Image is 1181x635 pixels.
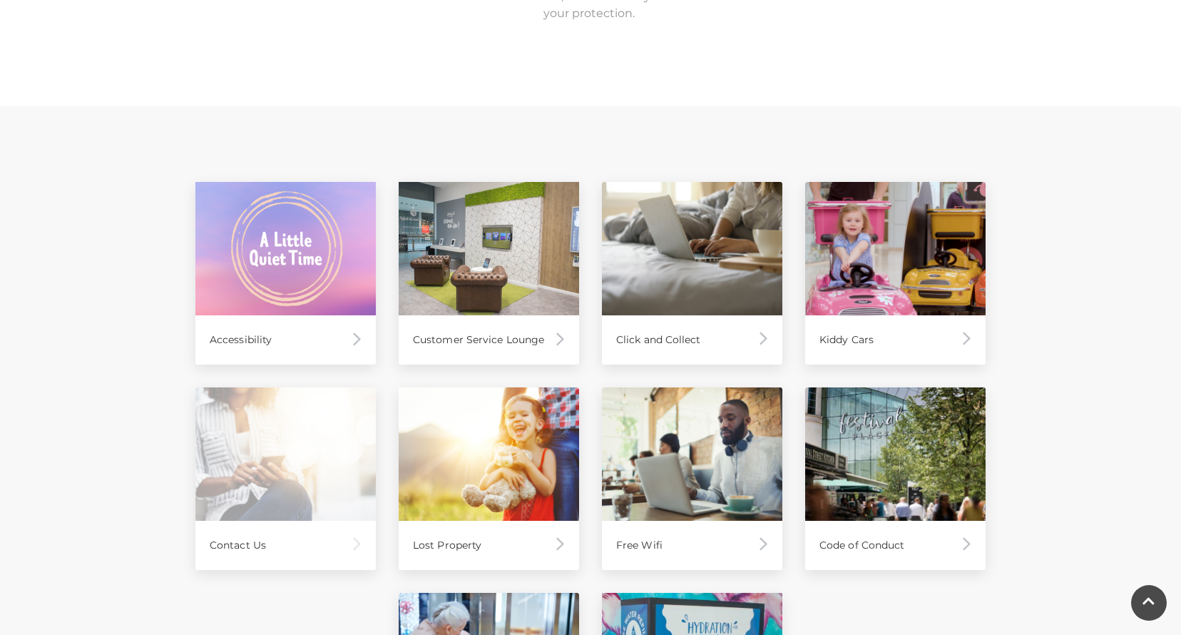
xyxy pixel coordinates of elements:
span: your protection. [543,6,635,20]
a: Contact Us [195,387,376,570]
div: Accessibility [195,315,376,365]
div: Lost Property [399,521,579,570]
div: Contact Us [195,521,376,570]
div: Customer Service Lounge [399,315,579,365]
div: Kiddy Cars [805,315,986,365]
a: Free Wifi [602,387,782,570]
div: Code of Conduct [805,521,986,570]
div: Free Wifi [602,521,782,570]
a: Click and Collect [602,182,782,365]
a: Kiddy Cars [805,182,986,365]
a: Customer Service Lounge [399,182,579,365]
div: Click and Collect [602,315,782,365]
a: Code of Conduct [805,387,986,570]
a: Lost Property [399,387,579,570]
a: Accessibility [195,182,376,365]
